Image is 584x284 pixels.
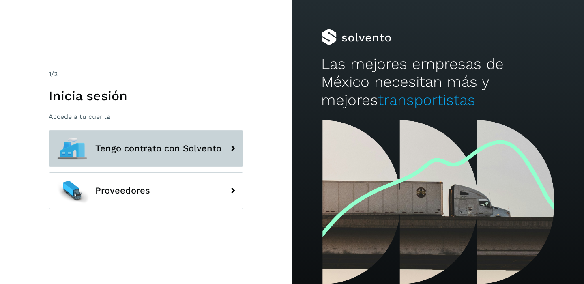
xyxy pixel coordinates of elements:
p: Accede a tu cuenta [49,113,243,120]
span: Proveedores [95,186,150,196]
button: Proveedores [49,172,243,209]
span: transportistas [378,91,475,109]
h2: Las mejores empresas de México necesitan más y mejores [321,55,555,109]
span: Tengo contrato con Solvento [95,144,221,153]
div: /2 [49,69,243,79]
span: 1 [49,70,51,78]
button: Tengo contrato con Solvento [49,130,243,167]
h1: Inicia sesión [49,88,243,103]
